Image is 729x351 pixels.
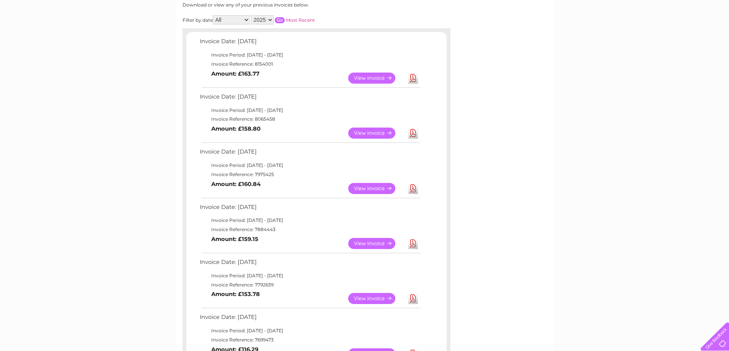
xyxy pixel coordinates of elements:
[198,92,422,106] td: Invoice Date: [DATE]
[198,106,422,115] td: Invoice Period: [DATE] - [DATE]
[198,147,422,161] td: Invoice Date: [DATE]
[348,128,404,139] a: View
[184,4,546,37] div: Clear Business is a trading name of Verastar Limited (registered in [GEOGRAPHIC_DATA] No. 3667643...
[183,2,383,8] div: Download or view any of your previous invoices below.
[662,32,674,38] a: Blog
[211,181,261,188] b: Amount: £160.84
[211,70,259,77] b: Amount: £163.77
[408,293,418,304] a: Download
[198,257,422,271] td: Invoice Date: [DATE]
[198,225,422,234] td: Invoice Reference: 7884443
[198,202,422,216] td: Invoice Date: [DATE]
[585,4,638,13] a: 0333 014 3131
[198,280,422,290] td: Invoice Reference: 7792639
[348,183,404,194] a: View
[211,236,258,243] b: Amount: £159.15
[613,32,630,38] a: Energy
[678,32,697,38] a: Contact
[198,50,422,60] td: Invoice Period: [DATE] - [DATE]
[198,326,422,335] td: Invoice Period: [DATE] - [DATE]
[594,32,609,38] a: Water
[408,183,418,194] a: Download
[348,73,404,84] a: View
[198,312,422,326] td: Invoice Date: [DATE]
[408,238,418,249] a: Download
[211,125,261,132] b: Amount: £158.80
[704,32,722,38] a: Log out
[348,238,404,249] a: View
[635,32,658,38] a: Telecoms
[183,15,383,24] div: Filter by date
[198,115,422,124] td: Invoice Reference: 8065458
[198,335,422,345] td: Invoice Reference: 7699473
[198,216,422,225] td: Invoice Period: [DATE] - [DATE]
[408,128,418,139] a: Download
[198,170,422,179] td: Invoice Reference: 7975425
[286,17,315,23] a: Most Recent
[198,271,422,280] td: Invoice Period: [DATE] - [DATE]
[198,161,422,170] td: Invoice Period: [DATE] - [DATE]
[348,293,404,304] a: View
[198,36,422,50] td: Invoice Date: [DATE]
[26,20,65,43] img: logo.png
[211,291,260,298] b: Amount: £153.78
[198,60,422,69] td: Invoice Reference: 8154001
[408,73,418,84] a: Download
